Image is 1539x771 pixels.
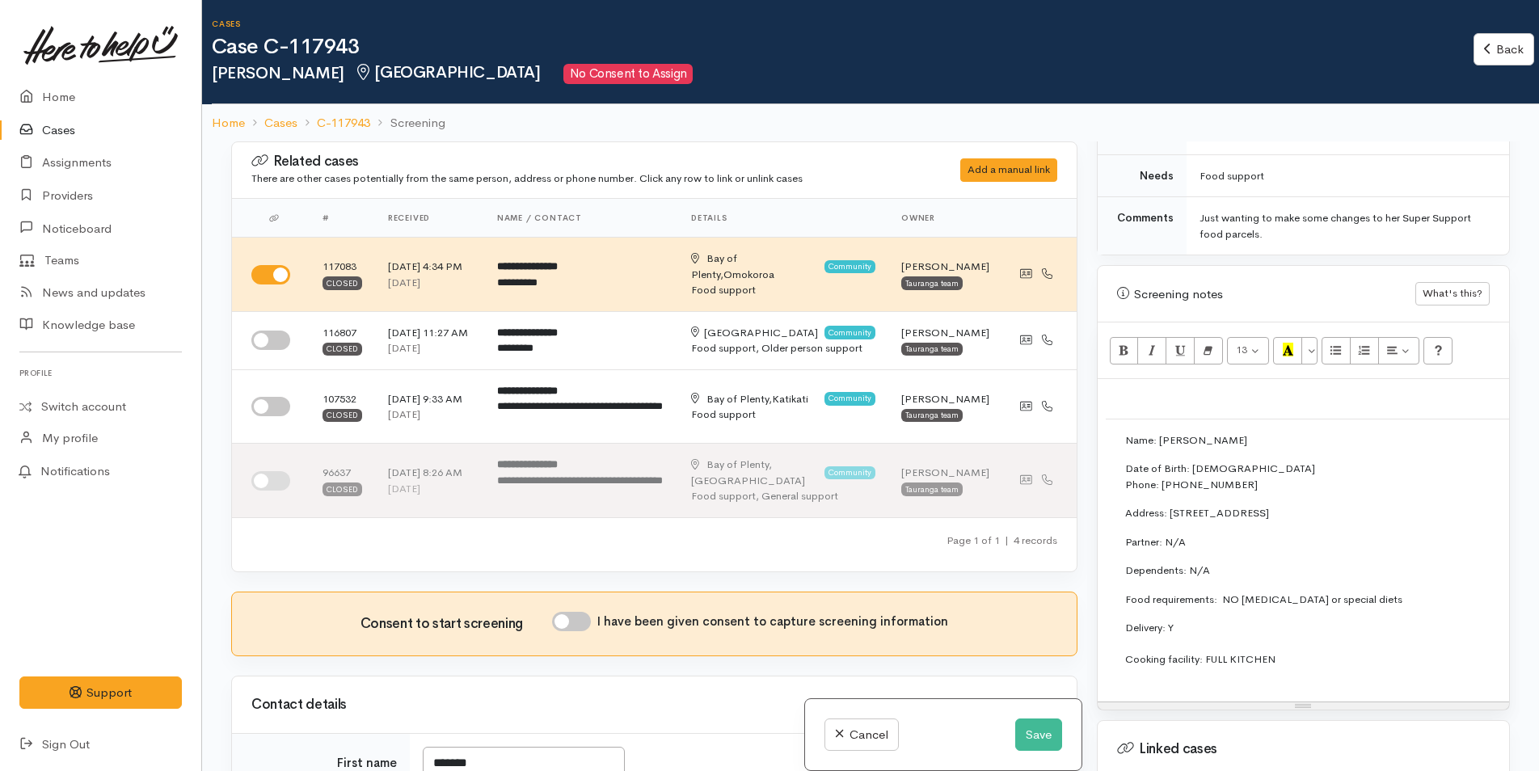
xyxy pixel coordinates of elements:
div: [GEOGRAPHIC_DATA] [691,325,818,341]
span: [GEOGRAPHIC_DATA] [354,62,541,82]
button: Unordered list (CTRL+SHIFT+NUM7) [1322,337,1351,364]
button: Underline (CTRL+U) [1166,337,1195,364]
nav: breadcrumb [202,104,1539,142]
span: Bay of Plenty, [706,457,772,471]
div: [DATE] 11:27 AM [388,325,471,341]
h2: [PERSON_NAME] [212,64,1474,84]
button: Remove Font Style (CTRL+\) [1194,337,1223,364]
h3: Consent to start screening [361,617,552,632]
div: Closed [323,409,362,422]
button: Font Size [1227,337,1270,364]
th: Owner [888,199,1002,238]
div: Screening notes [1117,285,1415,304]
td: Needs [1098,154,1187,197]
td: Comments [1098,197,1187,255]
div: Closed [323,482,362,495]
span: No Consent to Assign [563,64,693,84]
th: Name / contact [484,199,678,238]
label: I have been given consent to capture screening information [597,613,948,631]
button: Ordered list (CTRL+SHIFT+NUM8) [1350,337,1379,364]
div: Katikati [691,391,808,407]
div: Food support [691,282,875,298]
time: [DATE] [388,407,420,421]
h1: Case C-117943 [212,36,1474,59]
button: More Color [1301,337,1318,364]
span: Community [824,326,875,339]
div: Resize [1098,702,1509,710]
button: Bold (CTRL+B) [1110,337,1139,364]
div: [PERSON_NAME] [901,465,989,481]
div: Food support, Older person support [691,340,875,356]
div: Tauranga team [901,482,963,495]
div: [PERSON_NAME] [901,325,989,341]
div: Closed [323,276,362,289]
div: [DATE] 8:26 AM [388,465,471,481]
button: Save [1015,718,1062,752]
span: 13 [1236,343,1247,356]
span: Bay of Plenty, [691,251,737,281]
td: 96637 [310,444,375,517]
button: Italic (CTRL+I) [1137,337,1166,364]
th: Details [678,199,888,238]
a: Cancel [824,718,898,752]
div: Add a manual link [960,158,1057,182]
button: Support [19,676,182,710]
a: Cases [264,114,297,133]
time: [DATE] [388,276,420,289]
h6: Profile [19,362,182,384]
a: Home [212,114,245,133]
div: [GEOGRAPHIC_DATA] [691,457,820,488]
div: Tauranga team [901,343,963,356]
div: Food support [1200,168,1490,184]
a: Back [1474,33,1534,66]
button: Paragraph [1378,337,1420,364]
td: 107532 [310,369,375,444]
td: 116807 [310,311,375,369]
span: Community [824,260,875,273]
td: 117083 [310,238,375,312]
h3: Linked cases [1117,741,1490,757]
time: [DATE] [388,341,420,355]
li: Screening [370,114,445,133]
span: Community [824,392,875,405]
div: [DATE] 9:33 AM [388,391,471,407]
div: Food support, General support [691,488,875,504]
a: C-117943 [317,114,370,133]
span: Bay of Plenty, [706,392,772,406]
button: What's this? [1415,282,1490,305]
div: Tauranga team [901,409,963,422]
span: | [1005,533,1009,547]
h6: Cases [212,19,1474,28]
div: Omokoroa [691,251,820,282]
h3: Related cases [251,154,920,170]
small: There are other cases potentially from the same person, address or phone number. Click any row to... [251,171,803,185]
button: Recent Color [1273,337,1302,364]
div: [DATE] 4:34 PM [388,259,471,275]
th: Received [375,199,484,238]
time: [DATE] [388,482,420,495]
div: Closed [323,343,362,356]
div: [PERSON_NAME] [901,391,989,407]
button: Help [1423,337,1453,364]
th: # [310,199,375,238]
h3: Contact details [251,697,1057,713]
span: Community [824,466,875,479]
div: Tauranga team [901,276,963,289]
div: [PERSON_NAME] [901,259,989,275]
div: Just wanting to make some changes to her Super Support food parcels. [1200,210,1490,242]
small: Page 1 of 1 4 records [947,533,1057,547]
div: Food support [691,407,875,423]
